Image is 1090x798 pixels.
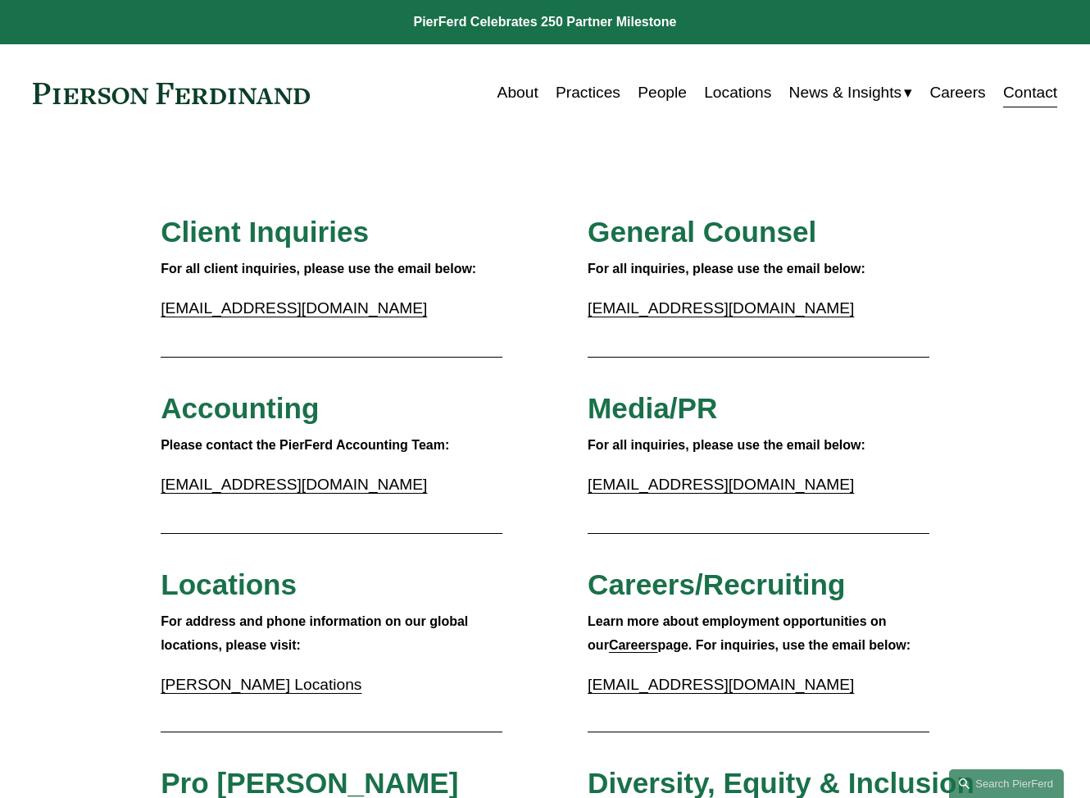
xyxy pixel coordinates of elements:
span: News & Insights [789,79,902,107]
a: [EMAIL_ADDRESS][DOMAIN_NAME] [588,476,854,493]
strong: For all inquiries, please use the email below: [588,438,865,452]
a: People [638,77,687,108]
a: Locations [704,77,771,108]
a: [EMAIL_ADDRESS][DOMAIN_NAME] [588,299,854,317]
strong: For all client inquiries, please use the email below: [161,262,476,276]
span: General Counsel [588,216,816,248]
a: Search this site [949,769,1064,798]
span: Accounting [161,392,319,424]
a: folder dropdown [789,77,913,108]
span: Client Inquiries [161,216,369,248]
a: Practices [556,77,620,108]
span: Media/PR [588,392,717,424]
a: Careers [929,77,985,108]
a: [EMAIL_ADDRESS][DOMAIN_NAME] [588,676,854,693]
a: [EMAIL_ADDRESS][DOMAIN_NAME] [161,299,427,317]
strong: For all inquiries, please use the email below: [588,262,865,276]
strong: Learn more about employment opportunities on our [588,614,890,652]
strong: page. For inquiries, use the email below: [657,638,911,652]
a: Careers [609,638,658,652]
span: Careers/Recruiting [588,568,845,600]
a: Contact [1003,77,1057,108]
strong: For address and phone information on our global locations, please visit: [161,614,472,652]
strong: Please contact the PierFerd Accounting Team: [161,438,449,452]
a: [PERSON_NAME] Locations [161,676,361,693]
a: About [497,77,538,108]
a: [EMAIL_ADDRESS][DOMAIN_NAME] [161,476,427,493]
span: Locations [161,568,297,600]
